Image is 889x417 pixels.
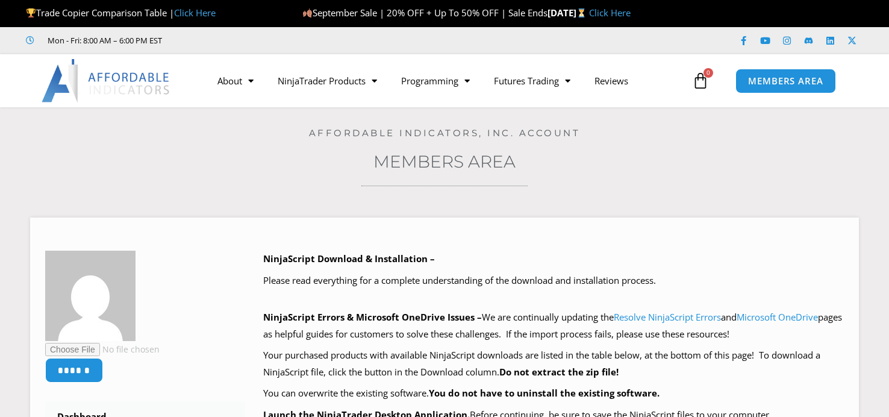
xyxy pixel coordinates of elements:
[482,67,582,95] a: Futures Trading
[499,366,619,378] b: Do not extract the zip file!
[589,7,631,19] a: Click Here
[205,67,689,95] nav: Menu
[26,7,216,19] span: Trade Copier Comparison Table |
[45,251,136,341] img: c87572f5cbb0000604d279dc2c8615e005155462a3f49a13b5c5de690ba8bc4b
[373,151,516,172] a: Members Area
[42,59,171,102] img: LogoAI | Affordable Indicators – NinjaTrader
[748,77,823,86] span: MEMBERS AREA
[703,68,713,78] span: 0
[303,8,312,17] img: 🍂
[205,67,266,95] a: About
[266,67,389,95] a: NinjaTrader Products
[614,311,721,323] a: Resolve NinjaScript Errors
[735,69,836,93] a: MEMBERS AREA
[263,272,844,289] p: Please read everything for a complete understanding of the download and installation process.
[302,7,547,19] span: September Sale | 20% OFF + Up To 50% OFF | Sale Ends
[179,34,360,46] iframe: Customer reviews powered by Trustpilot
[263,385,844,402] p: You can overwrite the existing software.
[263,252,435,265] b: NinjaScript Download & Installation –
[737,311,818,323] a: Microsoft OneDrive
[263,347,844,381] p: Your purchased products with available NinjaScript downloads are listed in the table below, at th...
[263,309,844,343] p: We are continually updating the and pages as helpful guides for customers to solve these challeng...
[389,67,482,95] a: Programming
[27,8,36,17] img: 🏆
[174,7,216,19] a: Click Here
[577,8,586,17] img: ⏳
[429,387,660,399] b: You do not have to uninstall the existing software.
[674,63,727,98] a: 0
[582,67,640,95] a: Reviews
[263,311,482,323] b: NinjaScript Errors & Microsoft OneDrive Issues –
[547,7,589,19] strong: [DATE]
[45,33,162,48] span: Mon - Fri: 8:00 AM – 6:00 PM EST
[309,127,581,139] a: Affordable Indicators, Inc. Account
